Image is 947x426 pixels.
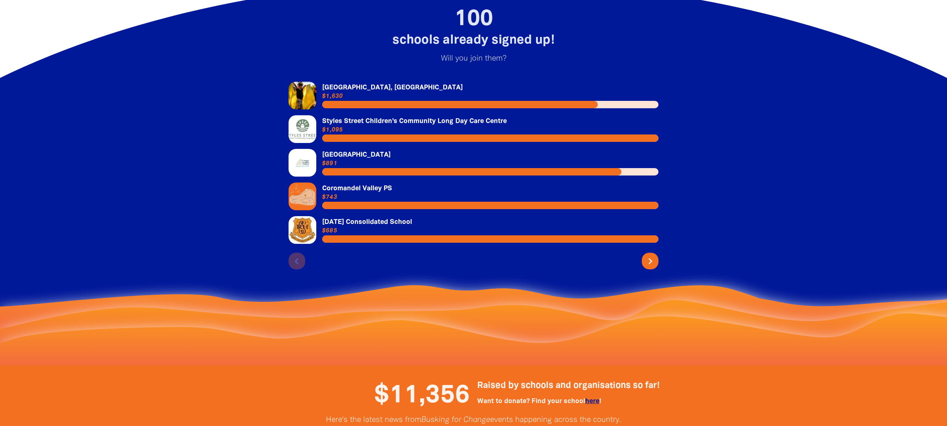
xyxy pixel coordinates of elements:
[374,384,470,407] span: $11,356
[477,382,660,390] span: Raised by schools and organisations so far!
[477,398,601,404] span: Want to donate? Find your school !
[642,253,658,269] button: Next page
[259,416,688,425] p: Here's the latest news from events happening across the country.
[392,35,555,46] span: schools already signed up!
[289,82,658,269] div: Paginated content
[274,54,673,63] p: Will you join them?
[585,398,599,404] a: here
[644,255,656,267] i: chevron_right
[274,8,673,31] h2: 100
[421,416,490,423] em: Busking for Change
